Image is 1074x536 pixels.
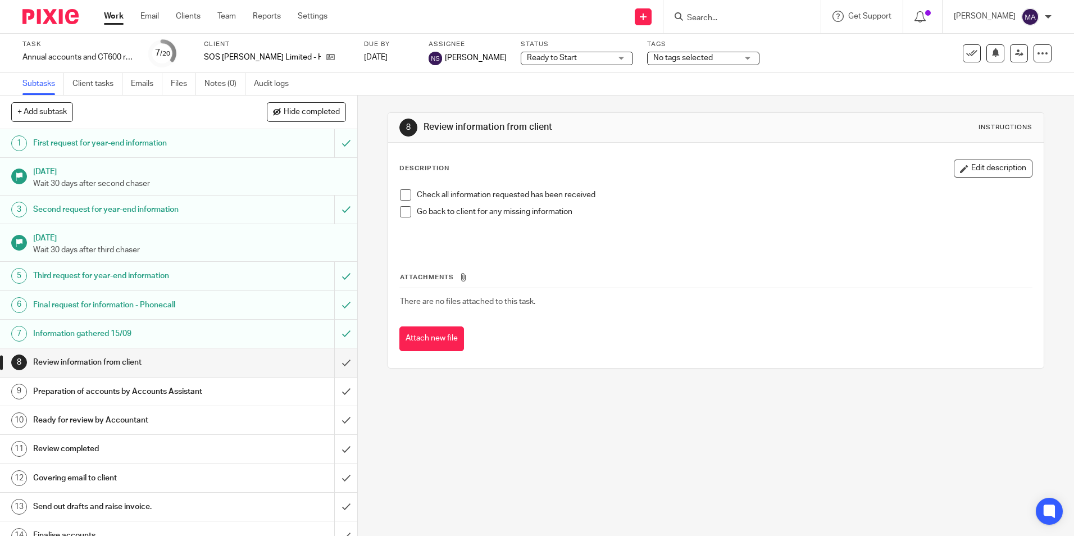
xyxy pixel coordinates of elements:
[33,230,347,244] h1: [DATE]
[298,11,327,22] a: Settings
[253,11,281,22] a: Reports
[400,298,535,306] span: There are no files attached to this task.
[267,102,346,121] button: Hide completed
[647,40,759,49] label: Tags
[399,326,464,352] button: Attach new file
[33,297,226,314] h1: Final request for information - Phonecall
[400,274,454,280] span: Attachments
[11,135,27,151] div: 1
[204,73,245,95] a: Notes (0)
[171,73,196,95] a: Files
[22,40,135,49] label: Task
[204,52,321,63] p: SOS [PERSON_NAME] Limited - HWB
[131,73,162,95] a: Emails
[417,206,1031,217] p: Go back to client for any missing information
[176,11,201,22] a: Clients
[22,52,135,63] div: Annual accounts and CT600 return - NON BOOKKEEPING CLIENTS
[11,202,27,217] div: 3
[364,53,388,61] span: [DATE]
[33,163,347,178] h1: [DATE]
[11,412,27,428] div: 10
[848,12,891,20] span: Get Support
[445,52,507,63] span: [PERSON_NAME]
[72,73,122,95] a: Client tasks
[424,121,740,133] h1: Review information from client
[11,355,27,370] div: 8
[33,244,347,256] p: Wait 30 days after third chaser
[33,178,347,189] p: Wait 30 days after second chaser
[527,54,577,62] span: Ready to Start
[11,102,73,121] button: + Add subtask
[399,164,449,173] p: Description
[284,108,340,117] span: Hide completed
[33,135,226,152] h1: First request for year-end information
[686,13,787,24] input: Search
[653,54,713,62] span: No tags selected
[33,498,226,515] h1: Send out drafts and raise invoice.
[33,383,226,400] h1: Preparation of accounts by Accounts Assistant
[954,160,1032,178] button: Edit description
[521,40,633,49] label: Status
[364,40,415,49] label: Due by
[33,201,226,218] h1: Second request for year-end information
[979,123,1032,132] div: Instructions
[11,441,27,457] div: 11
[33,440,226,457] h1: Review completed
[11,470,27,486] div: 12
[33,267,226,284] h1: Third request for year-end information
[11,326,27,342] div: 7
[160,51,170,57] small: /20
[11,499,27,515] div: 13
[155,47,170,60] div: 7
[33,470,226,487] h1: Covering email to client
[217,11,236,22] a: Team
[33,325,226,342] h1: Information gathered 15/09
[22,73,64,95] a: Subtasks
[204,40,350,49] label: Client
[22,9,79,24] img: Pixie
[429,52,442,65] img: svg%3E
[417,189,1031,201] p: Check all information requested has been received
[11,384,27,399] div: 9
[33,354,226,371] h1: Review information from client
[429,40,507,49] label: Assignee
[11,297,27,313] div: 6
[140,11,159,22] a: Email
[254,73,297,95] a: Audit logs
[33,412,226,429] h1: Ready for review by Accountant
[11,268,27,284] div: 5
[399,119,417,137] div: 8
[104,11,124,22] a: Work
[954,11,1016,22] p: [PERSON_NAME]
[1021,8,1039,26] img: svg%3E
